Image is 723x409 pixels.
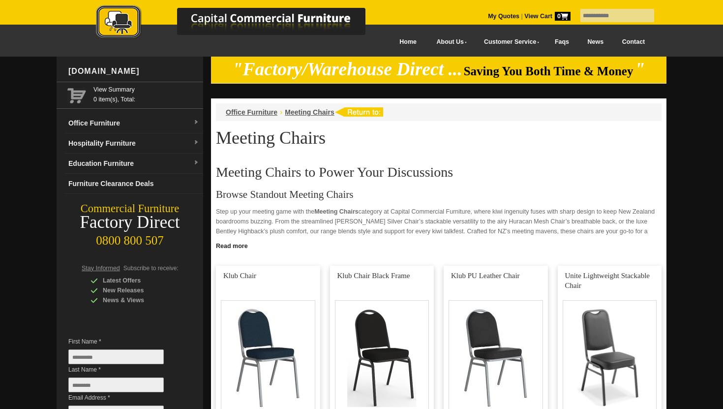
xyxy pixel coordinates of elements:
em: "Factory/Warehouse Direct ... [233,59,462,79]
span: Last Name * [68,365,179,375]
div: Latest Offers [90,276,184,285]
h3: Browse Standout Meeting Chairs [216,189,662,199]
span: Email Address * [68,393,179,403]
img: dropdown [193,160,199,166]
h1: Meeting Chairs [216,128,662,147]
h2: Meeting Chairs to Power Your Discussions [216,165,662,180]
a: Customer Service [473,31,545,53]
strong: View Cart [524,13,571,20]
a: Capital Commercial Furniture Logo [69,5,413,44]
input: First Name * [68,349,164,364]
div: Factory Direct [57,216,203,229]
div: 0800 800 507 [57,229,203,248]
input: Last Name * [68,378,164,392]
a: Education Furnituredropdown [64,154,203,174]
a: News [578,31,613,53]
a: Meeting Chairs [285,108,334,116]
a: View Summary [93,85,199,94]
li: › [280,107,282,117]
a: About Us [426,31,473,53]
img: dropdown [193,120,199,126]
div: [DOMAIN_NAME] [64,57,203,86]
div: News & Views [90,295,184,305]
span: Subscribe to receive: [123,265,179,272]
a: Furniture Clearance Deals [64,174,203,194]
a: My Quotes [488,13,519,20]
div: Commercial Furniture [57,202,203,216]
a: Click to read more [211,239,666,251]
a: View Cart0 [523,13,571,20]
span: Stay Informed [82,265,120,272]
img: dropdown [193,140,199,146]
a: Hospitality Furnituredropdown [64,133,203,154]
strong: Meeting Chairs [314,208,359,215]
div: New Releases [90,285,184,295]
span: Saving You Both Time & Money [464,64,633,78]
em: " [635,59,645,79]
a: Office Furnituredropdown [64,113,203,133]
span: First Name * [68,337,179,346]
a: Contact [613,31,654,53]
a: Office Furniture [226,108,277,116]
span: 0 item(s), Total: [93,85,199,103]
a: Faqs [545,31,578,53]
p: Step up your meeting game with the category at Capital Commercial Furniture, where kiwi ingenuity... [216,207,662,246]
img: return to [334,107,383,117]
img: Capital Commercial Furniture Logo [69,5,413,41]
span: 0 [555,12,571,21]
